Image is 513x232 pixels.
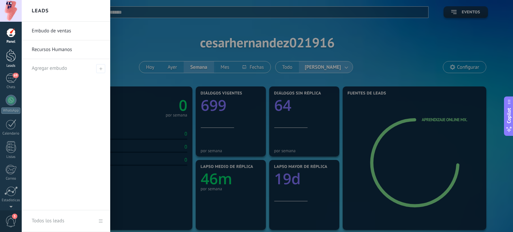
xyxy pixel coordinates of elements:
div: Chats [1,85,21,89]
span: 69 [13,73,18,78]
span: 3 [12,214,17,219]
div: Estadísticas [1,198,21,203]
h2: Leads [32,0,49,21]
a: Todos los leads [22,210,110,232]
a: Recursos Humanos [32,40,104,59]
div: Leads [1,64,21,68]
a: Embudo de ventas [32,22,104,40]
span: Copilot [506,108,512,123]
div: Calendario [1,132,21,136]
div: Listas [1,155,21,159]
div: Todos los leads [32,212,64,230]
div: Correo [1,177,21,181]
span: Agregar embudo [32,65,67,71]
div: Panel [1,40,21,44]
span: Agregar embudo [96,64,105,73]
div: WhatsApp [1,107,20,114]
